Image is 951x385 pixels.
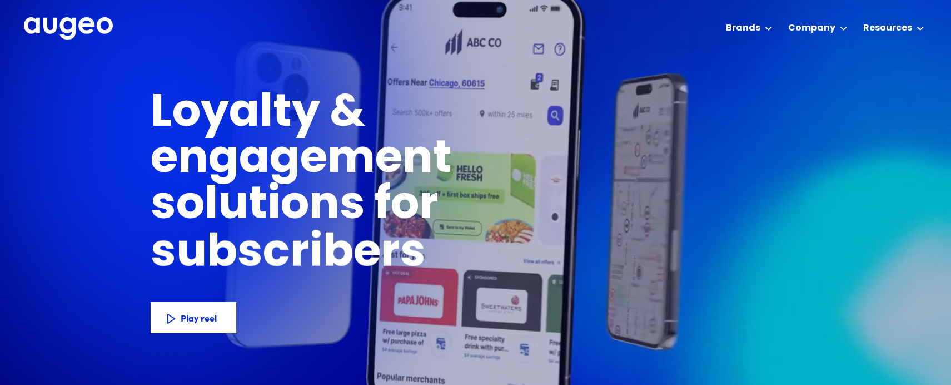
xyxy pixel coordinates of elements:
h1: subscribers [151,231,426,278]
div: Resources [863,22,912,35]
a: home [24,17,113,41]
div: Brands [726,22,760,35]
h1: Loyalty & engagement solutions for [151,91,631,230]
div: Company [788,22,835,35]
a: Play reel [151,302,236,333]
img: Augeo's full logo in white. [24,17,113,40]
